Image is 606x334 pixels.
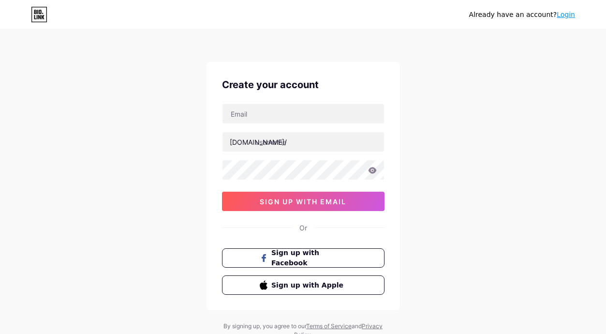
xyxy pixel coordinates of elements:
button: sign up with email [222,192,384,211]
button: Sign up with Apple [222,275,384,295]
div: Already have an account? [469,10,575,20]
span: Sign up with Apple [271,280,346,290]
div: Or [299,223,307,233]
span: sign up with email [260,197,346,206]
a: Login [557,11,575,18]
input: username [222,132,384,152]
button: Sign up with Facebook [222,248,384,268]
a: Terms of Service [306,322,352,330]
div: Create your account [222,77,384,92]
div: [DOMAIN_NAME]/ [230,137,287,147]
span: Sign up with Facebook [271,248,346,268]
input: Email [222,104,384,123]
